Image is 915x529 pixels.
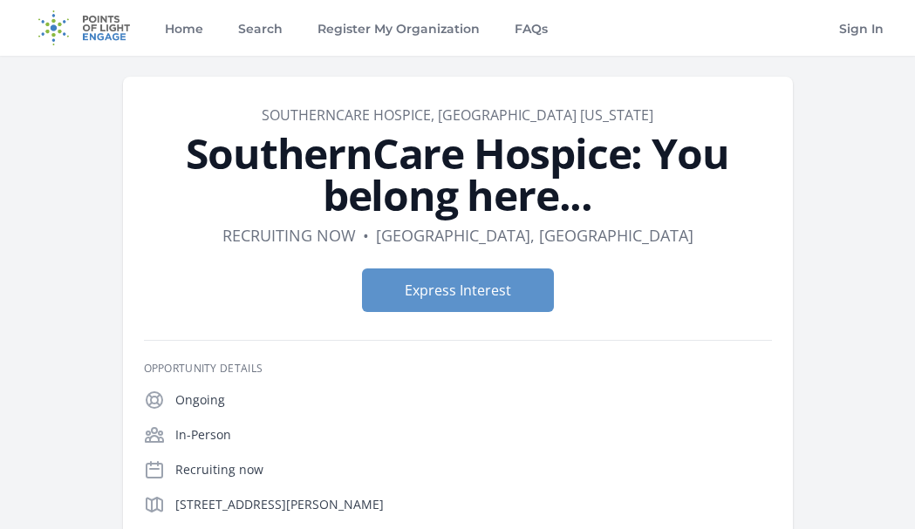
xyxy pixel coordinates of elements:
p: Ongoing [175,391,772,409]
p: [STREET_ADDRESS][PERSON_NAME] [175,496,772,513]
p: Recruiting now [175,461,772,478]
h1: SouthernCare Hospice: You belong here... [144,132,772,216]
dd: [GEOGRAPHIC_DATA], [GEOGRAPHIC_DATA] [376,223,693,248]
a: SouthernCare Hospice, [GEOGRAPHIC_DATA] [US_STATE] [262,105,653,125]
h3: Opportunity Details [144,362,772,376]
div: • [363,223,369,248]
button: Express Interest [362,268,554,312]
dd: Recruiting now [222,223,356,248]
p: In-Person [175,426,772,444]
